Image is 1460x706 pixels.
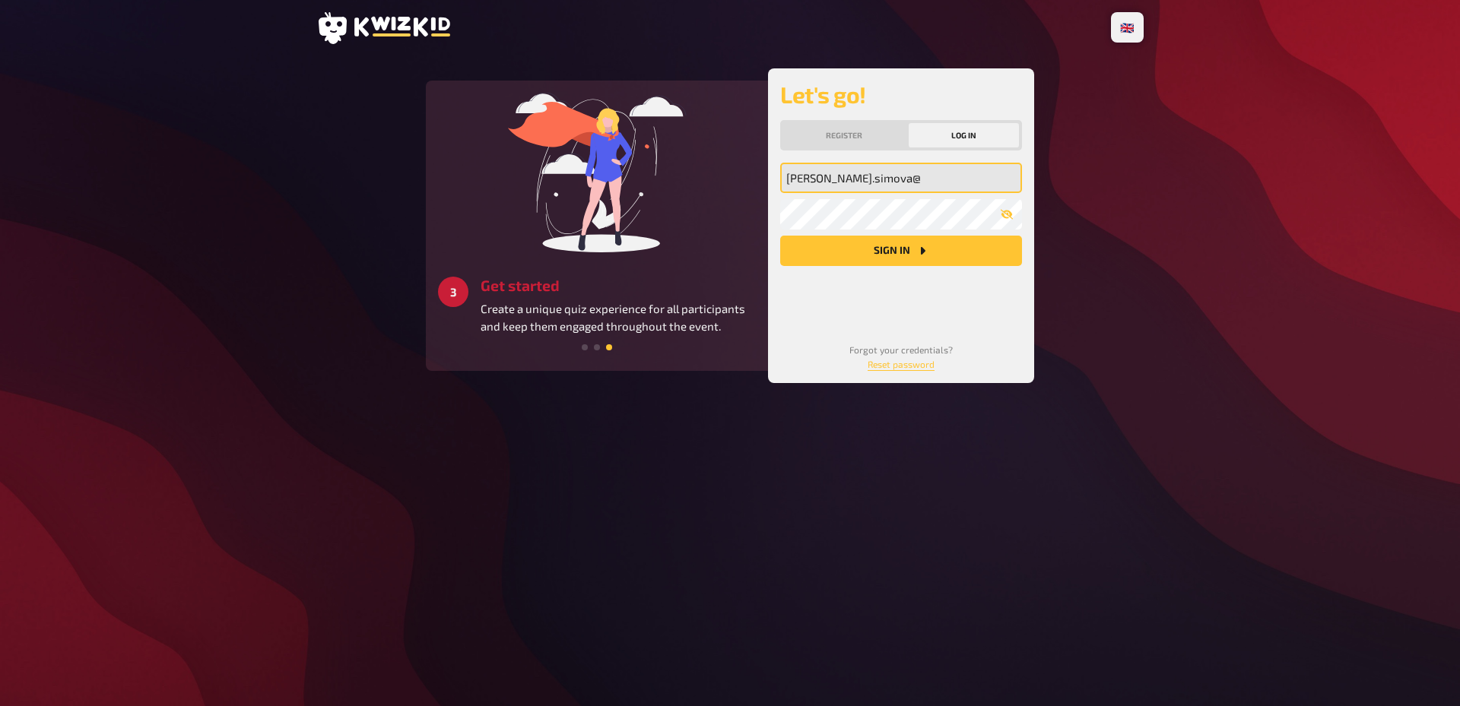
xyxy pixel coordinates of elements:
div: 3 [438,277,468,307]
small: Forgot your credentials? [849,344,953,369]
li: 🇬🇧 [1114,15,1141,40]
h2: Let's go! [780,81,1022,108]
input: My email address [780,163,1022,193]
button: Register [783,123,906,147]
button: Sign in [780,236,1022,266]
button: Log in [909,123,1020,147]
h3: Get started [481,277,756,294]
a: Reset password [868,359,935,369]
img: start [483,93,711,252]
p: Create a unique quiz experience for all participants and keep them engaged throughout the event. [481,300,756,334]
